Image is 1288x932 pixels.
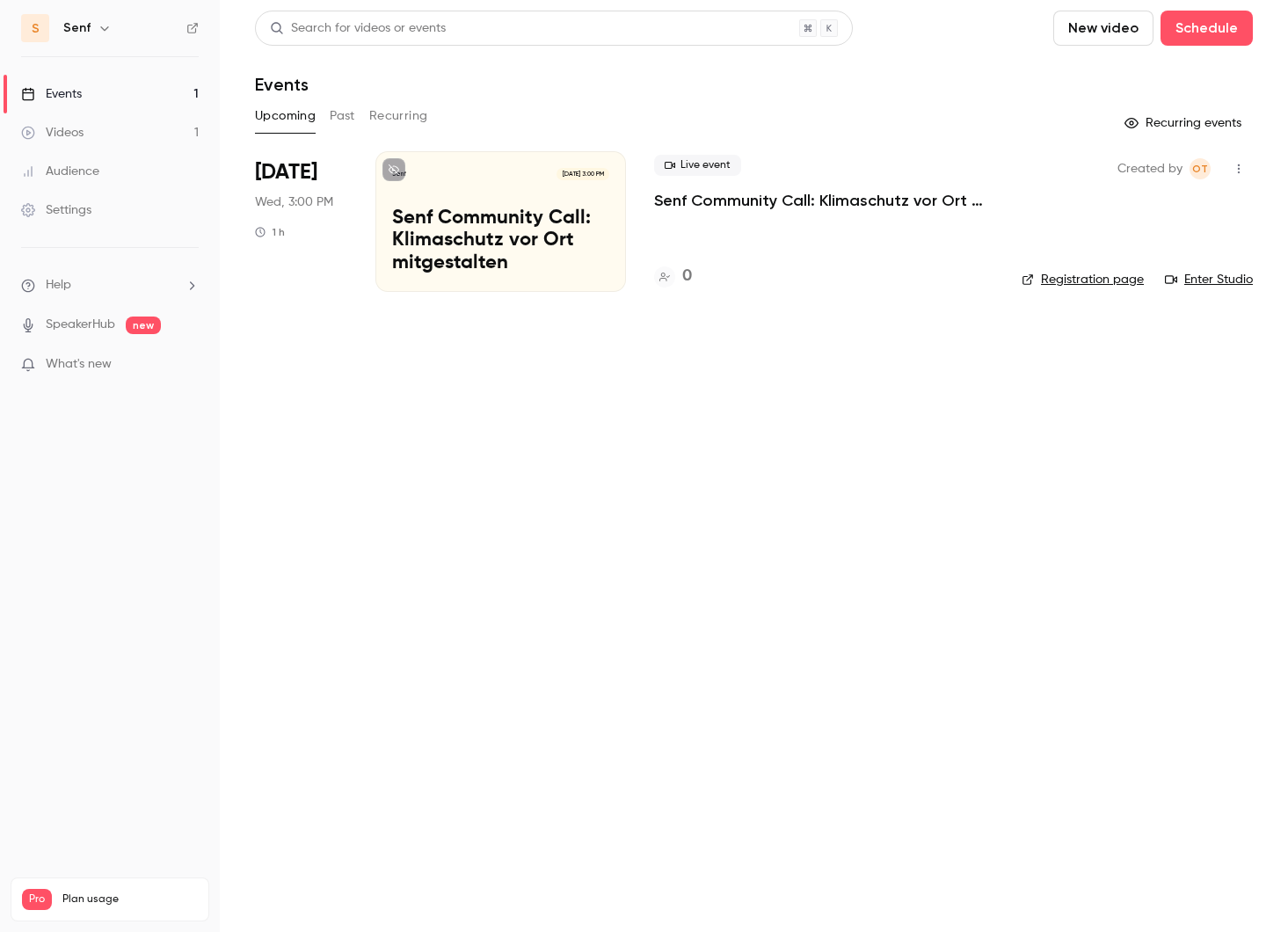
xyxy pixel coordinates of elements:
a: Enter Studio [1165,271,1253,288]
a: Senf[DATE] 3:00 PMSenf Community Call: Klimaschutz vor Ort mitgestalten [375,151,626,292]
button: Past [330,102,355,130]
div: Videos [21,124,84,142]
span: Pro [22,889,52,910]
button: New video [1053,11,1153,46]
h6: Senf [63,19,91,37]
button: Recurring events [1117,109,1253,137]
li: help-dropdown-opener [21,276,199,295]
span: OT [1192,158,1208,179]
span: S [32,19,40,38]
a: Senf Community Call: Klimaschutz vor Ort mitgestalten [654,190,993,211]
span: Wed, 3:00 PM [255,193,333,211]
button: Upcoming [255,102,316,130]
div: Events [21,85,82,103]
div: 1 h [255,225,285,239]
span: What's new [46,355,112,374]
div: Oct 29 Wed, 3:00 PM (Europe/Berlin) [255,151,347,292]
span: Created by [1117,158,1182,179]
div: Audience [21,163,99,180]
h4: 0 [682,265,692,288]
span: Oscar Pablo Thies [1190,158,1211,179]
div: Search for videos or events [270,19,446,38]
button: Schedule [1161,11,1253,46]
h1: Events [255,74,309,95]
a: SpeakerHub [46,316,115,334]
span: Plan usage [62,892,198,907]
span: [DATE] [255,158,317,186]
a: Registration page [1022,271,1144,288]
span: Help [46,276,71,295]
iframe: Noticeable Trigger [178,357,199,373]
span: Live event [654,155,741,176]
a: 0 [654,265,692,288]
p: Senf Community Call: Klimaschutz vor Ort mitgestalten [392,208,609,275]
div: Settings [21,201,91,219]
span: new [126,317,161,334]
span: [DATE] 3:00 PM [557,168,608,180]
button: Recurring [369,102,428,130]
